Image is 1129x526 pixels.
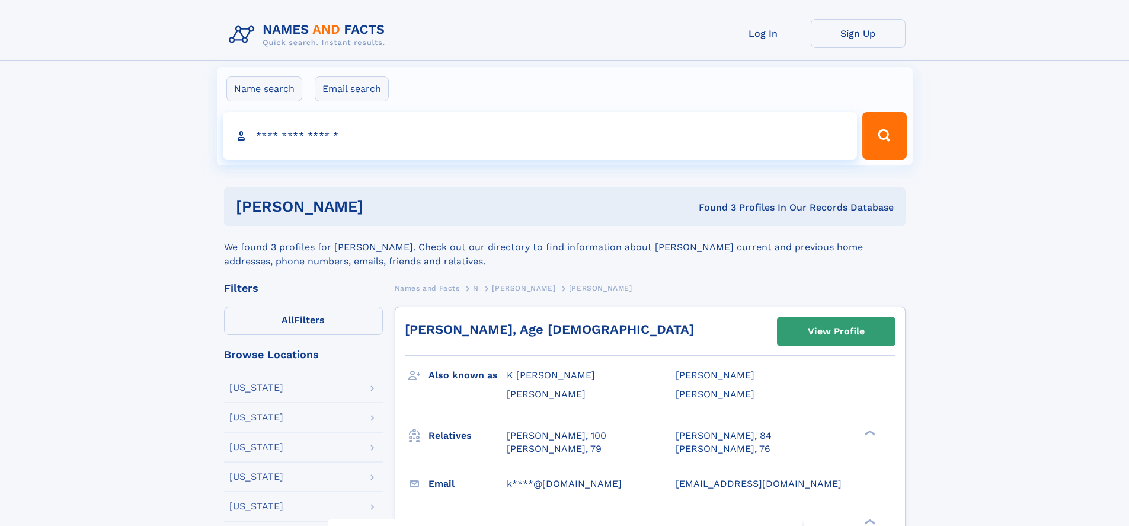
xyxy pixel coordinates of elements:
[492,280,555,295] a: [PERSON_NAME]
[315,76,389,101] label: Email search
[811,19,906,48] a: Sign Up
[862,112,906,160] button: Search Button
[229,442,283,452] div: [US_STATE]
[507,369,595,381] span: K [PERSON_NAME]
[473,280,479,295] a: N
[428,426,507,446] h3: Relatives
[224,226,906,269] div: We found 3 profiles for [PERSON_NAME]. Check out our directory to find information about [PERSON_...
[676,388,754,400] span: [PERSON_NAME]
[405,322,694,337] a: [PERSON_NAME], Age [DEMOGRAPHIC_DATA]
[862,429,876,436] div: ❯
[473,284,479,292] span: N
[507,442,602,455] a: [PERSON_NAME], 79
[236,199,531,214] h1: [PERSON_NAME]
[531,201,894,214] div: Found 3 Profiles In Our Records Database
[224,19,395,51] img: Logo Names and Facts
[224,283,383,294] div: Filters
[676,478,842,489] span: [EMAIL_ADDRESS][DOMAIN_NAME]
[569,284,632,292] span: [PERSON_NAME]
[507,429,606,442] a: [PERSON_NAME], 100
[229,502,283,511] div: [US_STATE]
[428,474,507,494] h3: Email
[676,369,754,381] span: [PERSON_NAME]
[229,472,283,482] div: [US_STATE]
[676,429,772,442] a: [PERSON_NAME], 84
[507,388,586,400] span: [PERSON_NAME]
[395,280,460,295] a: Names and Facts
[862,518,876,525] div: ❯
[229,383,283,393] div: [US_STATE]
[808,318,865,345] div: View Profile
[223,112,858,160] input: search input
[778,317,895,346] a: View Profile
[428,365,507,385] h3: Also known as
[226,76,302,101] label: Name search
[229,413,283,422] div: [US_STATE]
[716,19,811,48] a: Log In
[492,284,555,292] span: [PERSON_NAME]
[282,314,294,326] span: All
[676,442,770,455] a: [PERSON_NAME], 76
[224,307,383,335] label: Filters
[224,349,383,360] div: Browse Locations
